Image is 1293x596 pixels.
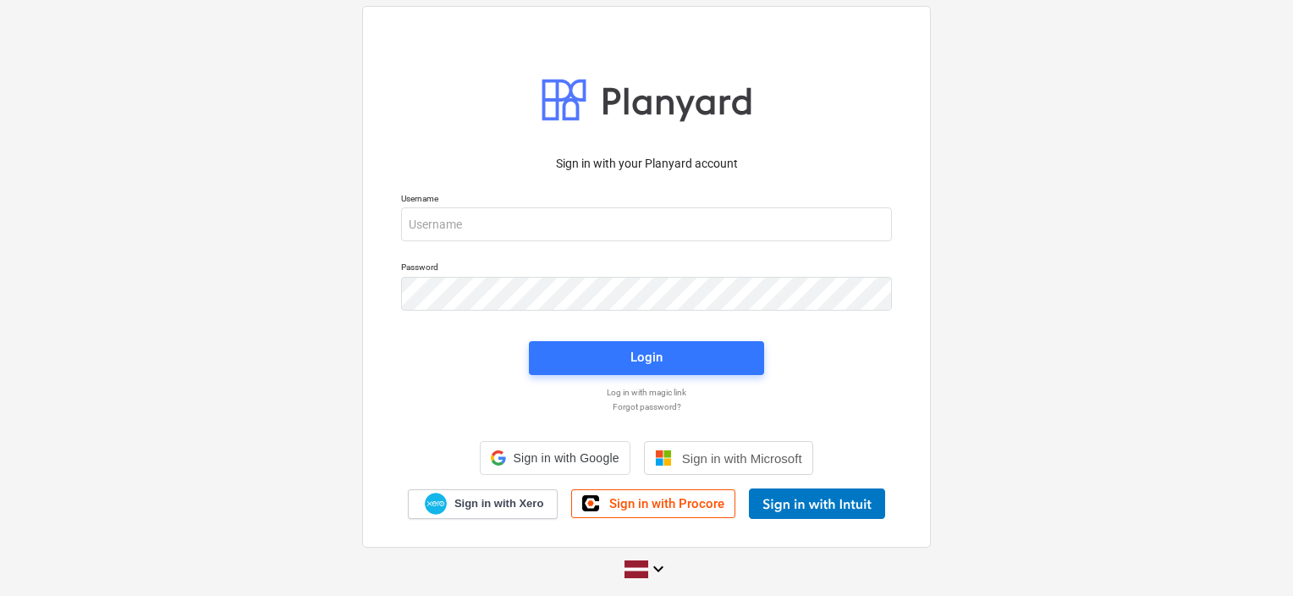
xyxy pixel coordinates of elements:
[529,341,764,375] button: Login
[401,207,892,241] input: Username
[682,451,802,466] span: Sign in with Microsoft
[401,155,892,173] p: Sign in with your Planyard account
[648,559,669,579] i: keyboard_arrow_down
[630,346,663,368] div: Login
[408,489,558,519] a: Sign in with Xero
[401,193,892,207] p: Username
[480,441,630,475] div: Sign in with Google
[609,496,724,511] span: Sign in with Procore
[401,262,892,276] p: Password
[655,450,672,466] img: Microsoft logo
[393,387,900,398] a: Log in with magic link
[393,401,900,412] a: Forgot password?
[454,496,543,511] span: Sign in with Xero
[571,489,735,518] a: Sign in with Procore
[513,451,619,465] span: Sign in with Google
[425,493,447,516] img: Xero logo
